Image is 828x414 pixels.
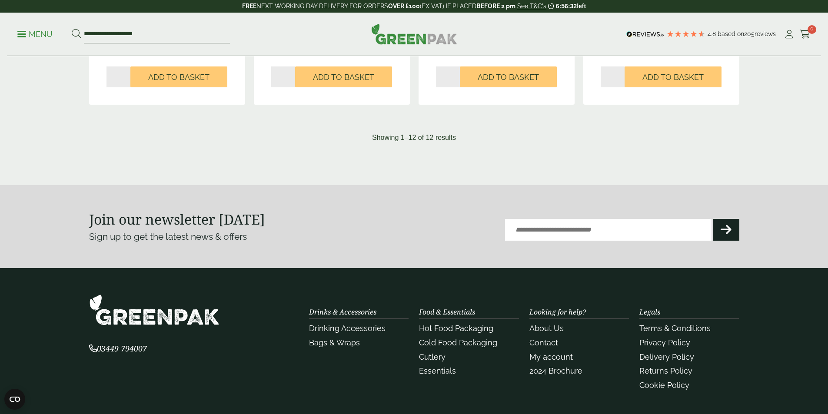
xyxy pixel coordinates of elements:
strong: FREE [242,3,256,10]
a: My account [529,352,573,361]
a: Cold Food Packaging [419,338,497,347]
a: 0 [800,28,811,41]
p: Showing 1–12 of 12 results [372,132,456,143]
a: Cookie Policy [639,381,689,390]
a: Returns Policy [639,366,692,375]
button: Add to Basket [130,66,227,87]
a: Terms & Conditions [639,324,711,333]
span: reviews [755,30,776,37]
a: See T&C's [517,3,546,10]
a: Privacy Policy [639,338,690,347]
strong: Join our newsletter [DATE] [89,210,265,229]
img: REVIEWS.io [626,31,664,37]
span: Add to Basket [478,73,539,82]
a: Hot Food Packaging [419,324,493,333]
a: Delivery Policy [639,352,694,361]
button: Open CMP widget [4,389,25,410]
span: Add to Basket [642,73,704,82]
span: 205 [744,30,755,37]
i: Cart [800,30,811,39]
span: left [577,3,586,10]
span: 0 [808,25,816,34]
img: GreenPak Supplies [371,23,457,44]
a: Essentials [419,366,456,375]
a: About Us [529,324,564,333]
p: Sign up to get the latest news & offers [89,230,382,244]
a: Cutlery [419,352,446,361]
a: 03449 794007 [89,345,147,353]
p: Menu [17,29,53,40]
strong: OVER £100 [388,3,420,10]
a: Contact [529,338,558,347]
span: 4.8 [708,30,718,37]
span: Based on [718,30,744,37]
div: 4.79 Stars [666,30,705,38]
button: Add to Basket [295,66,392,87]
button: Add to Basket [460,66,557,87]
img: GreenPak Supplies [89,294,219,326]
a: Drinking Accessories [309,324,386,333]
a: Menu [17,29,53,38]
span: Add to Basket [148,73,209,82]
strong: BEFORE 2 pm [476,3,515,10]
a: Bags & Wraps [309,338,360,347]
span: 6:56:32 [556,3,577,10]
button: Add to Basket [625,66,722,87]
a: 2024 Brochure [529,366,582,375]
i: My Account [784,30,795,39]
span: Add to Basket [313,73,374,82]
span: 03449 794007 [89,343,147,354]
